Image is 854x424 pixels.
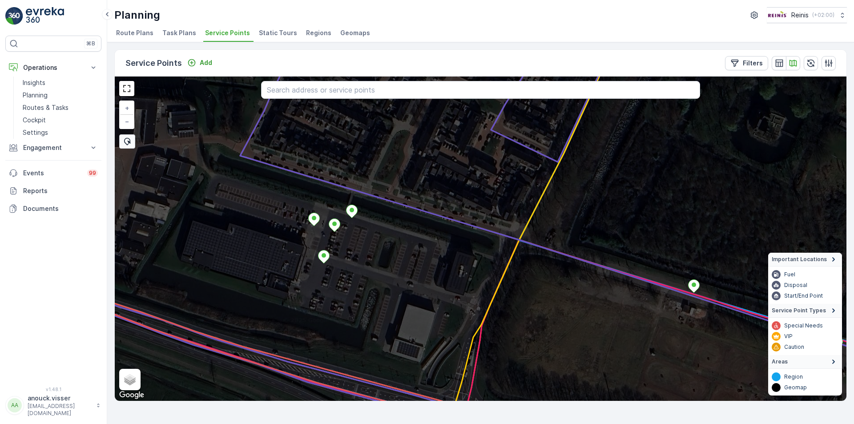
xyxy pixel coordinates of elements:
span: Regions [306,28,331,37]
img: Reinis-Logo-Vrijstaand_Tekengebied-1-copy2_aBO4n7j.png [767,10,788,20]
a: Documents [5,200,101,218]
span: v 1.48.1 [5,387,101,392]
p: Events [23,169,82,178]
a: Insights [19,77,101,89]
p: Geomap [784,384,807,391]
div: AA [8,398,22,412]
p: Start/End Point [784,292,823,299]
p: Engagement [23,143,84,152]
img: logo_light-DOdMpM7g.png [26,7,64,25]
p: ⌘B [86,40,95,47]
p: VIP [784,333,793,340]
a: Cockpit [19,114,101,126]
a: View Fullscreen [120,82,133,95]
p: [EMAIL_ADDRESS][DOMAIN_NAME] [28,403,92,417]
p: Reports [23,186,98,195]
a: Reports [5,182,101,200]
span: Task Plans [162,28,196,37]
a: Settings [19,126,101,139]
p: Settings [23,128,48,137]
span: Route Plans [116,28,153,37]
img: logo [5,7,23,25]
input: Search address or service points [261,81,700,99]
p: Special Needs [784,322,823,329]
button: Filters [725,56,768,70]
p: Add [200,58,212,67]
p: Reinis [791,11,809,20]
p: ( +02:00 ) [812,12,834,19]
p: Service Points [125,57,182,69]
button: Add [184,57,216,68]
img: Google [117,389,146,401]
a: Zoom In [120,101,133,115]
span: Important Locations [772,256,827,263]
span: Service Points [205,28,250,37]
span: + [125,104,129,112]
button: Operations [5,59,101,77]
p: Region [784,373,803,380]
button: Reinis(+02:00) [767,7,847,23]
a: Open this area in Google Maps (opens a new window) [117,389,146,401]
p: Operations [23,63,84,72]
p: Planning [114,8,160,22]
p: Cockpit [23,116,46,125]
a: Zoom Out [120,115,133,128]
button: AAanouck.visser[EMAIL_ADDRESS][DOMAIN_NAME] [5,394,101,417]
summary: Important Locations [768,253,842,267]
button: Engagement [5,139,101,157]
span: − [125,117,129,125]
a: Events99 [5,164,101,182]
span: Areas [772,358,788,365]
a: Layers [120,370,140,389]
p: 99 [89,170,96,177]
a: Planning [19,89,101,101]
p: Insights [23,78,45,87]
div: Bulk Select [119,134,135,149]
p: Planning [23,91,48,100]
span: Static Tours [259,28,297,37]
p: Disposal [784,282,807,289]
p: anouck.visser [28,394,92,403]
span: Service Point Types [772,307,826,314]
a: Routes & Tasks [19,101,101,114]
span: Geomaps [340,28,370,37]
p: Routes & Tasks [23,103,68,112]
p: Filters [743,59,763,68]
p: Fuel [784,271,795,278]
summary: Areas [768,355,842,369]
p: Caution [784,343,804,351]
p: Documents [23,204,98,213]
summary: Service Point Types [768,304,842,318]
